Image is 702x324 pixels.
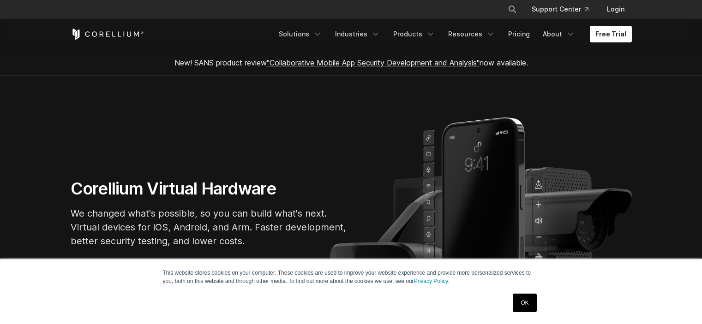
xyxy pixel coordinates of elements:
span: New! SANS product review now available. [174,58,528,67]
a: Pricing [503,26,535,42]
a: Support Center [524,1,596,18]
a: Corellium Home [71,29,144,40]
a: Resources [443,26,501,42]
div: Navigation Menu [497,1,632,18]
a: OK [513,294,536,312]
a: Solutions [273,26,328,42]
p: We changed what's possible, so you can build what's next. Virtual devices for iOS, Android, and A... [71,206,348,248]
button: Search [504,1,521,18]
div: Navigation Menu [273,26,632,42]
a: Login [600,1,632,18]
a: Products [388,26,441,42]
a: Privacy Policy. [414,278,450,284]
p: This website stores cookies on your computer. These cookies are used to improve your website expe... [163,269,540,285]
h1: Corellium Virtual Hardware [71,178,348,199]
a: About [537,26,581,42]
a: Industries [330,26,386,42]
a: Free Trial [590,26,632,42]
a: "Collaborative Mobile App Security Development and Analysis" [267,58,480,67]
